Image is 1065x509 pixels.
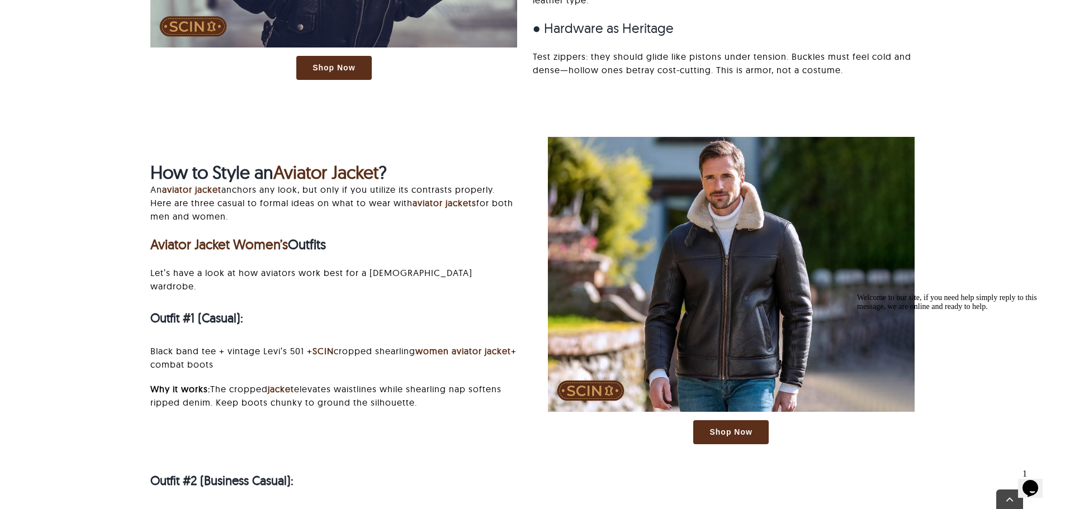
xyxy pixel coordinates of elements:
strong: Outfits [150,236,326,253]
h3: ● Hardware as Heritage [533,20,915,36]
a: Aviator Jacket Women’s [150,236,288,253]
span: Shop Now [709,427,752,437]
strong: Why it works: [150,383,210,394]
p: Let’s have a look at how aviators work best for a [DEMOGRAPHIC_DATA] wardrobe. [150,266,517,293]
img: What is an aviator jacket and how to style it?! [548,137,915,412]
a: Shop Now [693,420,768,444]
p: The cropped elevates waistlines while shearling nap softens ripped denim. Keep boots chunky to gr... [150,382,517,409]
span: Welcome to our site, if you need help simply reply to this message, we are online and ready to help. [4,4,184,22]
a: Shop Now [296,56,371,80]
a: SCIN [313,345,334,356]
strong: Outfit #1 (Casual): [150,310,243,326]
iframe: chat widget [853,289,1054,459]
strong: Outfit #2 (Business Casual): [150,473,294,488]
a: aviator jackets [413,197,476,208]
p: Test zippers: they should glide like pistons under tension. Buckles must feel cold and dense—holl... [533,50,915,77]
p: Black band tee + vintage Levi’s 501 + cropped shearling + combat boots [150,344,517,371]
iframe: chat widget [1018,464,1054,498]
span: Shop Now [313,63,355,73]
a: Aviator Jacket [273,161,378,183]
a: women aviator jacket [415,345,511,356]
a: aviator jacket [162,184,221,195]
p: An anchors any look, but only if you utilize its contrasts properly. Here are three casual to for... [150,183,517,223]
strong: How to Style an ? [150,161,387,183]
a: jacket [268,383,294,394]
div: Welcome to our site, if you need help simply reply to this message, we are online and ready to help. [4,4,206,22]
